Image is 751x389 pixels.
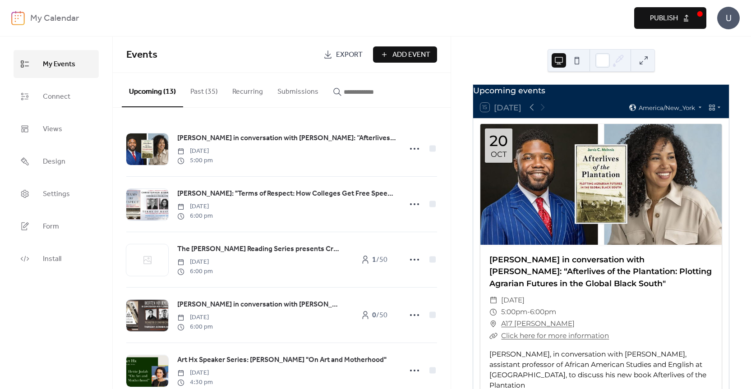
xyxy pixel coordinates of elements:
[489,133,508,148] div: 20
[177,146,213,156] span: [DATE]
[14,50,99,78] a: My Events
[43,252,61,266] span: Install
[14,245,99,273] a: Install
[489,306,498,318] div: ​
[351,307,396,323] a: 0/50
[43,90,70,104] span: Connect
[122,73,183,107] button: Upcoming (13)
[14,82,99,110] a: Connect
[717,7,740,29] div: U
[43,57,75,72] span: My Events
[527,306,530,318] span: -
[183,73,225,106] button: Past (35)
[317,46,369,63] a: Export
[30,10,79,27] b: My Calendar
[373,46,437,63] button: Add Event
[372,253,376,267] b: 1
[489,294,498,306] div: ​
[392,50,430,60] span: Add Event
[177,299,342,310] span: [PERSON_NAME] in conversation with [PERSON_NAME]: "The Master of Contradictions: [PERSON_NAME] an...
[639,105,695,110] span: America/New_York
[177,368,213,378] span: [DATE]
[43,122,62,137] span: Views
[177,257,213,267] span: [DATE]
[11,11,25,25] img: logo
[43,220,59,234] span: Form
[14,212,99,240] a: Form
[473,85,729,96] div: Upcoming events
[530,306,556,318] span: 6:00pm
[372,310,387,321] span: / 50
[491,151,507,158] div: Oct
[43,155,65,169] span: Design
[14,180,99,208] a: Settings
[177,133,396,144] a: [PERSON_NAME] in conversation with [PERSON_NAME]: “Afterlives of the Plantation: Plotting Agraria...
[270,73,326,106] button: Submissions
[489,330,498,342] div: ​
[177,188,396,200] a: [PERSON_NAME]: "Terms of Respect: How Colleges Get Free Speech Right" - A Library and Labyrinth C...
[14,115,99,143] a: Views
[634,7,706,29] button: Publish
[177,202,213,211] span: [DATE]
[177,354,387,366] a: Art Hx Speaker Series: [PERSON_NAME] "On Art and Motherhood"
[351,252,396,268] a: 1/50
[501,318,575,330] a: A17 [PERSON_NAME]
[177,322,213,332] span: 6:00 pm
[501,331,609,340] a: Click here for more information
[177,313,213,322] span: [DATE]
[177,378,213,387] span: 4:30 pm
[489,318,498,330] div: ​
[177,188,396,199] span: [PERSON_NAME]: "Terms of Respect: How Colleges Get Free Speech Right" - A Library and Labyrinth C...
[177,156,213,165] span: 5:00 pm
[372,308,376,322] b: 0
[177,243,342,255] a: The [PERSON_NAME] Reading Series presents Creative Writing Seniors
[177,211,213,221] span: 6:00 pm
[43,187,70,201] span: Settings
[14,147,99,175] a: Design
[177,267,213,276] span: 6:00 pm
[336,50,363,60] span: Export
[372,255,387,265] span: / 50
[126,45,157,65] span: Events
[501,306,527,318] span: 5:00pm
[650,13,678,24] span: Publish
[501,294,525,306] span: [DATE]
[225,73,270,106] button: Recurring
[489,255,712,288] a: [PERSON_NAME] in conversation with [PERSON_NAME]: “Afterlives of the Plantation: Plotting Agraria...
[177,299,342,311] a: [PERSON_NAME] in conversation with [PERSON_NAME]: "The Master of Contradictions: [PERSON_NAME] an...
